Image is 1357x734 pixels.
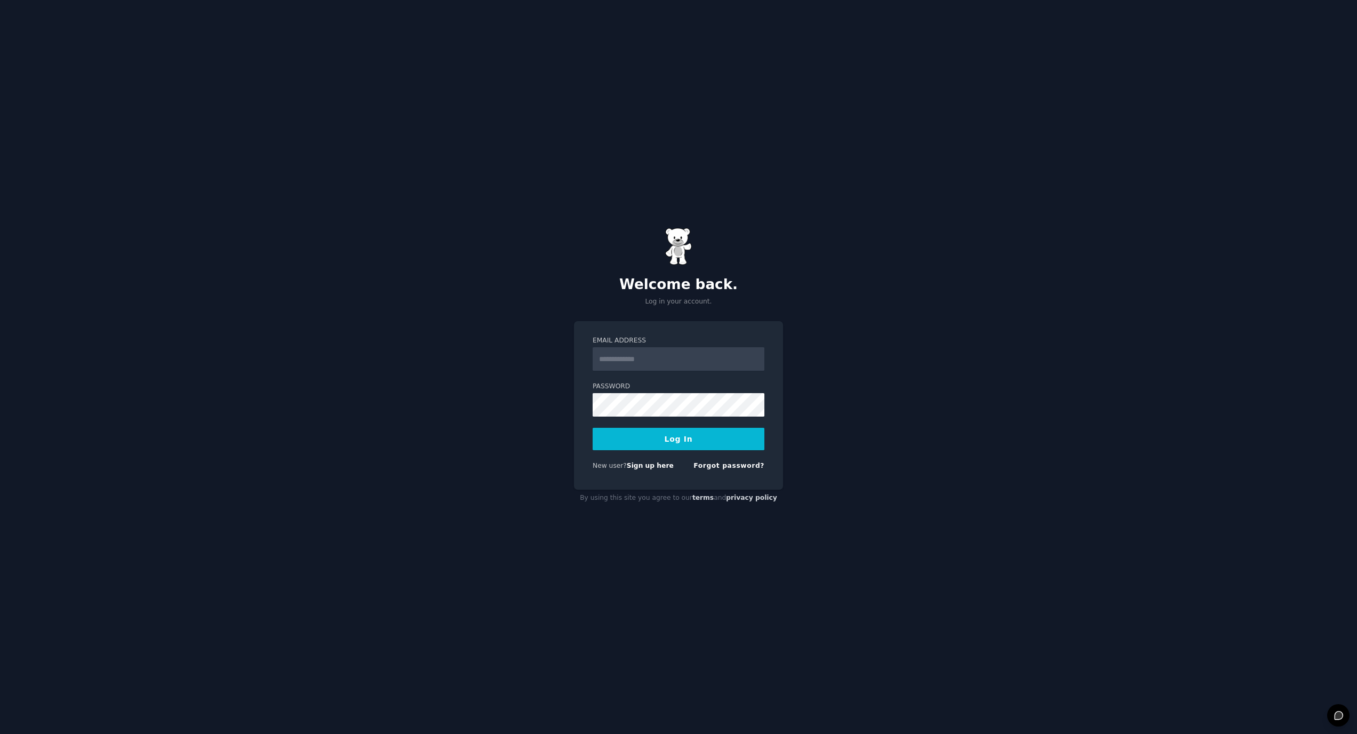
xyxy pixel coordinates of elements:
[574,297,783,307] p: Log in your account.
[593,336,764,346] label: Email Address
[693,462,764,469] a: Forgot password?
[574,490,783,507] div: By using this site you agree to our and
[627,462,674,469] a: Sign up here
[593,428,764,450] button: Log In
[593,382,764,392] label: Password
[726,494,777,501] a: privacy policy
[665,228,692,265] img: Gummy Bear
[593,462,627,469] span: New user?
[574,276,783,293] h2: Welcome back.
[692,494,714,501] a: terms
